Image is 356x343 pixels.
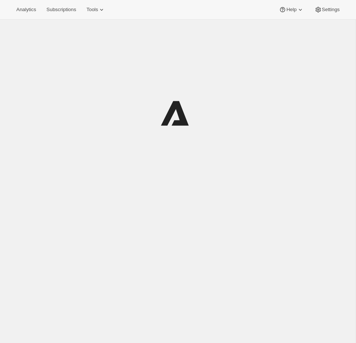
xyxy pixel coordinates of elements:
button: Settings [310,4,344,15]
span: Help [286,7,296,13]
span: Settings [322,7,340,13]
button: Tools [82,4,110,15]
button: Subscriptions [42,4,80,15]
span: Tools [86,7,98,13]
span: Subscriptions [46,7,76,13]
button: Analytics [12,4,40,15]
span: Analytics [16,7,36,13]
button: Help [274,4,308,15]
